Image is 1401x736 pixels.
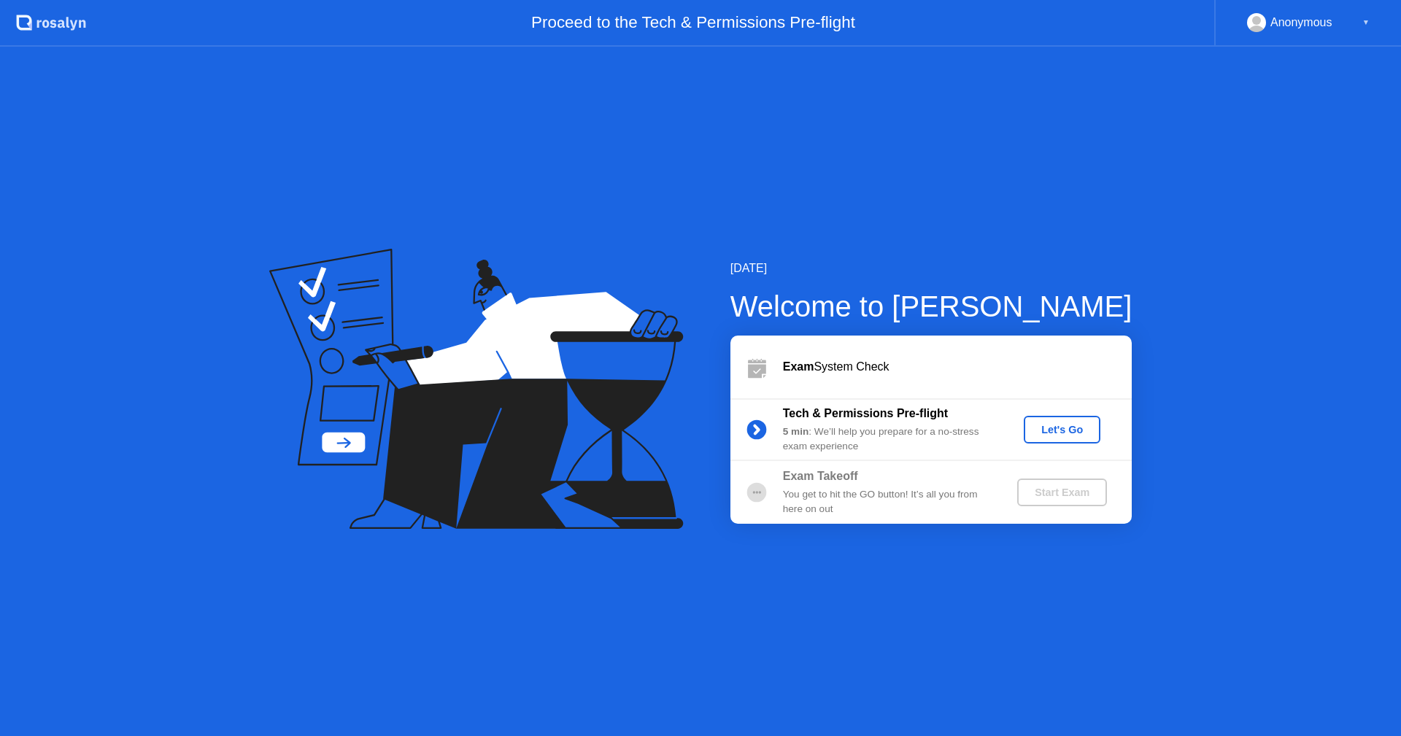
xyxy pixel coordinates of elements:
button: Start Exam [1017,479,1107,506]
div: [DATE] [730,260,1132,277]
div: System Check [783,358,1132,376]
b: Tech & Permissions Pre-flight [783,407,948,419]
button: Let's Go [1024,416,1100,443]
div: ▼ [1362,13,1370,32]
div: Welcome to [PERSON_NAME] [730,284,1132,328]
div: Anonymous [1270,13,1332,32]
b: Exam [783,360,814,373]
div: You get to hit the GO button! It’s all you from here on out [783,487,993,517]
b: Exam Takeoff [783,470,858,482]
div: : We’ll help you prepare for a no-stress exam experience [783,425,993,454]
div: Let's Go [1030,424,1095,435]
div: Start Exam [1023,487,1101,498]
b: 5 min [783,426,809,437]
